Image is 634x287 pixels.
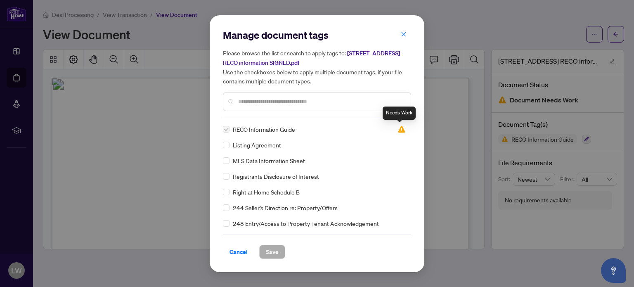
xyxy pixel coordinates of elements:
span: [STREET_ADDRESS] RECO information SIGNED.pdf [223,50,400,66]
span: Registrants Disclosure of Interest [233,172,319,181]
span: close [401,31,407,37]
button: Save [259,245,285,259]
span: Needs Work [397,125,406,133]
span: RECO Information Guide [233,125,295,134]
span: Right at Home Schedule B [233,187,300,197]
span: Cancel [229,245,248,259]
button: Open asap [601,258,626,283]
span: MLS Data Information Sheet [233,156,305,165]
span: 244 Seller’s Direction re: Property/Offers [233,203,338,212]
h2: Manage document tags [223,28,411,42]
div: Needs Work [383,107,416,120]
h5: Please browse the list or search to apply tags to: Use the checkboxes below to apply multiple doc... [223,48,411,85]
span: 248 Entry/Access to Property Tenant Acknowledgement [233,219,379,228]
button: Cancel [223,245,254,259]
span: Listing Agreement [233,140,281,149]
img: status [397,125,406,133]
